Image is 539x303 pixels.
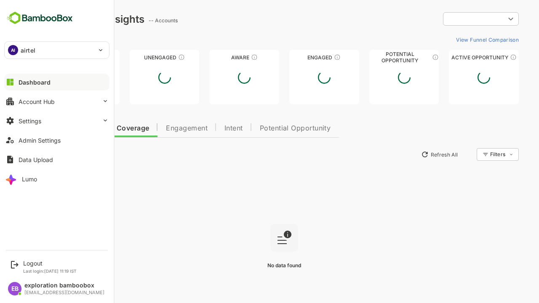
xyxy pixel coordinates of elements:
[195,125,213,132] span: Intent
[419,54,489,61] div: Active Opportunity
[100,54,170,61] div: Unengaged
[4,10,75,26] img: BambooboxFullLogoMark.5f36c76dfaba33ec1ec1367b70bb1252.svg
[19,79,51,86] div: Dashboard
[8,45,18,55] div: AI
[22,175,37,183] div: Lumo
[460,147,489,162] div: Filters
[19,137,61,144] div: Admin Settings
[4,170,109,187] button: Lumo
[461,151,476,157] div: Filters
[20,147,82,162] button: New Insights
[480,54,487,61] div: These accounts have open opportunities which might be at any of the Sales Stages
[23,260,77,267] div: Logout
[230,125,302,132] span: Potential Opportunity
[304,54,311,61] div: These accounts are warm, further nurturing would qualify them to MQAs
[4,112,109,129] button: Settings
[340,54,410,61] div: Potential Opportunity
[5,42,109,58] div: AIairtel
[4,132,109,149] button: Admin Settings
[29,125,120,132] span: Data Quality and Coverage
[24,282,104,289] div: exploration bamboobox
[8,282,21,295] div: EB
[20,13,115,25] div: Dashboard Insights
[149,54,155,61] div: These accounts have not shown enough engagement and need nurturing
[4,93,109,110] button: Account Hub
[238,262,272,268] span: No data found
[20,54,90,61] div: Unreached
[260,54,330,61] div: Engaged
[423,33,489,46] button: View Funnel Comparison
[21,46,35,55] p: airtel
[136,125,178,132] span: Engagement
[69,54,75,61] div: These accounts have not been engaged with for a defined time period
[19,117,41,125] div: Settings
[180,54,250,61] div: Aware
[414,11,489,27] div: ​
[388,148,432,161] button: Refresh All
[221,54,228,61] div: These accounts have just entered the buying cycle and need further nurturing
[19,156,53,163] div: Data Upload
[403,54,409,61] div: These accounts are MQAs and can be passed on to Inside Sales
[23,268,77,274] p: Last login: [DATE] 11:19 IST
[4,74,109,90] button: Dashboard
[4,151,109,168] button: Data Upload
[119,17,151,24] ag: -- Accounts
[24,290,104,295] div: [EMAIL_ADDRESS][DOMAIN_NAME]
[19,98,55,105] div: Account Hub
